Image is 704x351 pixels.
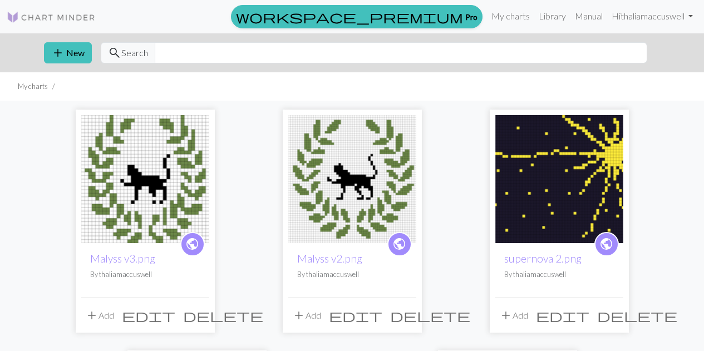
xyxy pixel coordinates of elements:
[386,305,474,326] button: Delete
[607,5,697,27] a: Hithaliamaccuswell
[570,5,607,27] a: Manual
[122,308,175,323] span: edit
[85,308,99,323] span: add
[18,81,48,92] li: My charts
[599,235,613,253] span: public
[387,232,412,256] a: public
[329,309,382,322] i: Edit
[180,232,205,256] a: public
[292,308,306,323] span: add
[90,269,200,280] p: By thaliamaccuswell
[185,235,199,253] span: public
[504,252,582,265] a: supernova 2.png
[118,305,179,326] button: Edit
[597,308,677,323] span: delete
[297,252,362,265] a: Malyss v2.png
[108,45,121,61] span: search
[532,305,593,326] button: Edit
[495,115,623,243] img: supernova 2.png
[499,308,513,323] span: add
[44,42,92,63] button: New
[329,308,382,323] span: edit
[90,252,155,265] a: Malyss v3.png
[185,233,199,255] i: public
[179,305,267,326] button: Delete
[599,233,613,255] i: public
[288,172,416,183] a: Malyss v2.png
[81,115,209,243] img: Malyss v2.png
[392,235,406,253] span: public
[288,115,416,243] img: Malyss v2.png
[122,309,175,322] i: Edit
[536,309,589,322] i: Edit
[504,269,614,280] p: By thaliamaccuswell
[487,5,534,27] a: My charts
[81,305,118,326] button: Add
[121,46,148,60] span: Search
[183,308,263,323] span: delete
[392,233,406,255] i: public
[231,5,483,28] a: Pro
[536,308,589,323] span: edit
[534,5,570,27] a: Library
[594,232,619,256] a: public
[288,305,325,326] button: Add
[390,308,470,323] span: delete
[495,172,623,183] a: supernova 2.png
[236,9,463,24] span: workspace_premium
[593,305,681,326] button: Delete
[81,172,209,183] a: Malyss v2.png
[7,11,96,24] img: Logo
[325,305,386,326] button: Edit
[495,305,532,326] button: Add
[51,45,65,61] span: add
[297,269,407,280] p: By thaliamaccuswell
